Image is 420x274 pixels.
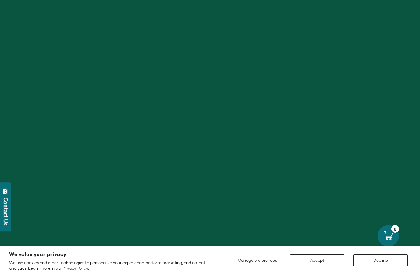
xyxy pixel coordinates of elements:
[353,254,408,266] button: Decline
[234,254,281,266] button: Manage preferences
[9,260,214,271] p: We use cookies and other technologies to personalize your experience, perform marketing, and coll...
[290,254,344,266] button: Accept
[62,266,89,271] a: Privacy Policy.
[9,252,214,257] h2: We value your privacy
[391,225,399,233] div: 0
[237,258,277,263] span: Manage preferences
[3,198,9,225] div: Contact Us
